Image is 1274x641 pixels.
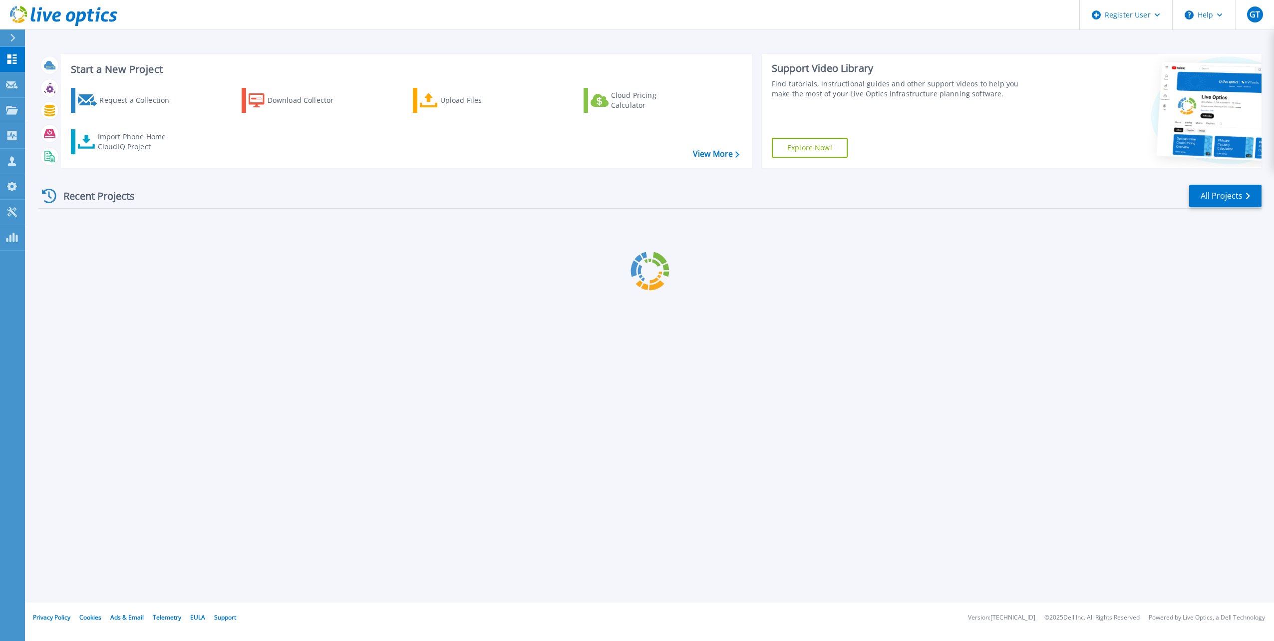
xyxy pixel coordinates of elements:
a: Telemetry [153,613,181,622]
a: Download Collector [242,88,353,113]
a: Cookies [79,613,101,622]
a: All Projects [1189,185,1262,207]
div: Support Video Library [772,62,1030,75]
div: Download Collector [268,90,347,110]
a: View More [693,149,739,159]
div: Import Phone Home CloudIQ Project [98,132,176,152]
div: Cloud Pricing Calculator [611,90,691,110]
a: Ads & Email [110,613,144,622]
a: Cloud Pricing Calculator [584,88,695,113]
a: Explore Now! [772,138,848,158]
li: Version: [TECHNICAL_ID] [968,615,1035,621]
li: Powered by Live Optics, a Dell Technology [1149,615,1265,621]
div: Find tutorials, instructional guides and other support videos to help you make the most of your L... [772,79,1030,99]
div: Recent Projects [38,184,148,208]
a: EULA [190,613,205,622]
a: Upload Files [413,88,524,113]
a: Privacy Policy [33,613,70,622]
a: Request a Collection [71,88,182,113]
li: © 2025 Dell Inc. All Rights Reserved [1044,615,1140,621]
a: Support [214,613,236,622]
div: Upload Files [440,90,520,110]
h3: Start a New Project [71,64,739,75]
span: GT [1250,10,1260,18]
div: Request a Collection [99,90,179,110]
